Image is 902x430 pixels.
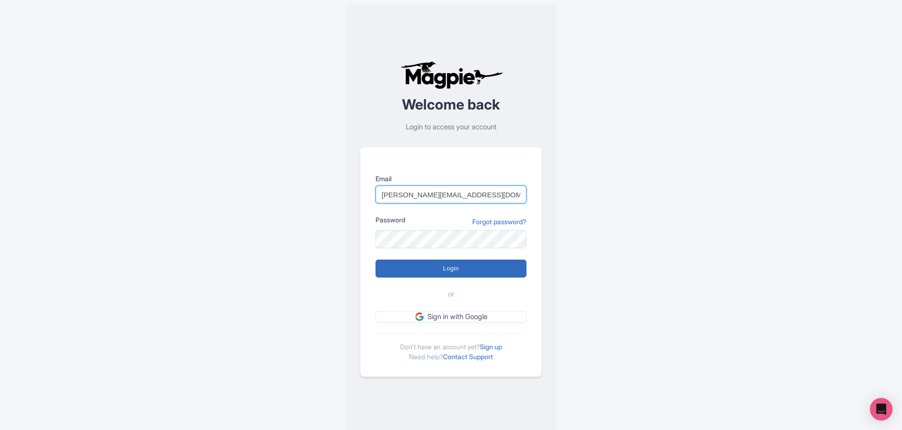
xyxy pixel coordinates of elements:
[376,215,405,225] label: Password
[360,122,542,133] p: Login to access your account
[376,260,526,278] input: Login
[472,217,526,227] a: Forgot password?
[376,311,526,323] a: Sign in with Google
[448,289,454,300] span: or
[443,353,493,361] a: Contact Support
[415,312,424,321] img: google.svg
[376,334,526,362] div: Don't have an account yet? Need help?
[376,185,526,203] input: you@example.com
[376,174,526,184] label: Email
[398,61,504,89] img: logo-ab69f6fb50320c5b225c76a69d11143b.png
[480,343,502,351] a: Sign up
[360,97,542,112] h2: Welcome back
[870,398,893,421] div: Open Intercom Messenger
